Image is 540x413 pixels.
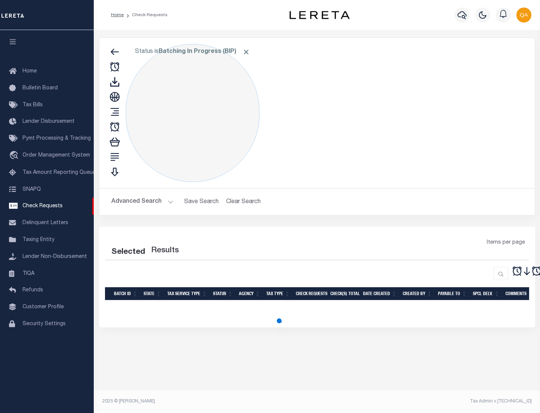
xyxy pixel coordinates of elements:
[22,288,43,293] span: Refunds
[159,49,250,55] b: Batching In Progress (BIP)
[327,287,360,300] th: Check(s) Total
[293,287,327,300] th: Check Requests
[164,287,210,300] th: Tax Service Type
[223,194,264,209] button: Clear Search
[9,151,21,161] i: travel_explore
[124,12,168,18] li: Check Requests
[180,194,223,209] button: Save Search
[141,287,164,300] th: State
[22,102,43,108] span: Tax Bills
[210,287,236,300] th: Status
[22,321,66,327] span: Security Settings
[22,271,34,276] span: TIQA
[22,69,37,74] span: Home
[263,287,293,300] th: Tax Type
[516,8,531,23] img: svg+xml;base64,PHN2ZyB4bWxucz0iaHR0cDovL3d3dy53My5vcmcvMjAwMC9zdmciIHBvaW50ZXItZXZlbnRzPSJub25lIi...
[22,254,87,259] span: Lender Non-Disbursement
[22,304,64,310] span: Customer Profile
[470,287,502,300] th: Spcl Delv.
[111,287,141,300] th: Batch Id
[111,246,145,258] div: Selected
[22,203,63,209] span: Check Requests
[322,398,532,405] div: Tax Admin v.[TECHNICAL_ID]
[435,287,470,300] th: Payable To
[242,48,250,56] span: Click to Remove
[236,287,263,300] th: Agency
[22,237,54,243] span: Taxing Entity
[151,245,179,257] label: Results
[487,239,525,247] span: Items per page
[22,170,96,175] span: Tax Amount Reporting Queue
[502,287,536,300] th: Comments
[22,220,68,226] span: Delinquent Letters
[22,153,90,158] span: Order Management System
[126,44,259,182] div: Click to Edit
[111,13,124,17] a: Home
[22,187,41,192] span: SNAPQ
[360,287,400,300] th: Date Created
[400,287,435,300] th: Created By
[97,398,317,405] div: 2025 © [PERSON_NAME].
[289,11,349,19] img: logo-dark.svg
[22,86,58,91] span: Bulletin Board
[22,119,75,124] span: Lender Disbursement
[22,136,91,141] span: Pymt Processing & Tracking
[111,194,174,209] button: Advanced Search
